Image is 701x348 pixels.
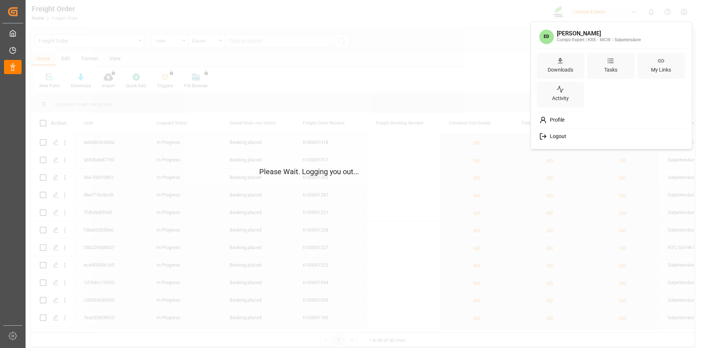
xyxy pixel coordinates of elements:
div: Activity [551,93,570,104]
div: Compo Expert | KRE - MCW - Salpetersäure [557,37,641,43]
span: ED [539,30,554,44]
div: Downloads [546,65,575,75]
p: Please Wait. Logging you out... [259,166,442,177]
div: Tasks [603,65,619,75]
div: My Links [650,65,673,75]
div: [PERSON_NAME] [557,30,641,37]
span: Logout [547,133,566,140]
span: Profile [547,117,564,123]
